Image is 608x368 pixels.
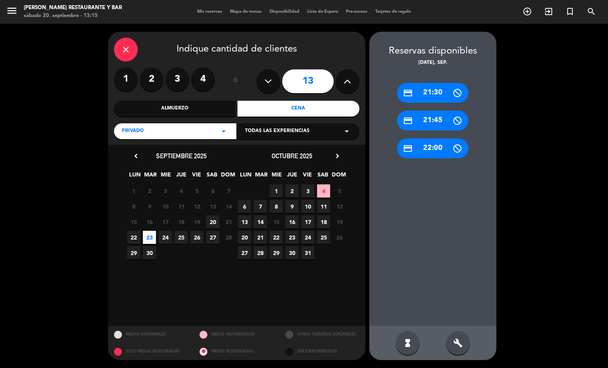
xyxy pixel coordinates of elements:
span: 13 [238,215,251,228]
i: credit_card [403,144,413,153]
span: 18 [175,215,188,228]
label: 2 [140,67,163,91]
span: 10 [159,200,172,213]
span: 22 [270,231,283,244]
div: MESAS BLOQUEADAS [194,343,279,360]
span: DOM [332,170,345,183]
span: MIE [270,170,283,183]
i: credit_card [403,116,413,126]
div: Cena [237,101,359,117]
div: [DATE], sep. [369,59,496,67]
span: Todas las experiencias [245,127,310,135]
span: Tarjetas de regalo [371,10,415,14]
span: LUN [239,170,252,183]
span: 21 [222,215,235,228]
label: 4 [191,67,215,91]
i: add_circle_outline [522,7,532,16]
span: 7 [222,184,235,197]
span: 5 [190,184,203,197]
span: 8 [127,200,140,213]
span: 12 [333,200,346,213]
span: 2 [143,184,156,197]
span: 24 [301,231,314,244]
span: 4 [175,184,188,197]
span: 12 [190,200,203,213]
span: 11 [175,200,188,213]
span: 11 [317,200,330,213]
span: octubre 2025 [272,152,312,160]
span: 20 [238,231,251,244]
span: 25 [317,231,330,244]
div: OTROS TAMAÑOS DIPONIBLES [279,326,365,343]
span: 26 [333,231,346,244]
div: [PERSON_NAME] Restaurante y Bar [24,4,122,12]
span: SAB [205,170,218,183]
span: septiembre 2025 [156,152,207,160]
i: hourglass_full [403,338,412,348]
div: Almuerzo [114,101,236,117]
div: Indique cantidad de clientes [114,38,359,61]
span: 10 [301,200,314,213]
span: 30 [143,246,156,259]
div: 21:45 [397,111,468,130]
i: search [587,7,596,16]
span: MIE [159,170,172,183]
span: 21 [254,231,267,244]
span: 26 [190,231,203,244]
span: Pre-acceso [342,10,371,14]
i: exit_to_app [544,7,553,16]
span: 15 [127,215,140,228]
div: MESAS DISPONIBLES [108,326,194,343]
i: chevron_right [333,152,342,160]
span: 16 [285,215,298,228]
span: 5 [333,184,346,197]
span: 15 [270,215,283,228]
span: 27 [238,246,251,259]
span: 3 [301,184,314,197]
span: 2 [285,184,298,197]
span: LUN [128,170,141,183]
span: 16 [143,215,156,228]
span: VIE [190,170,203,183]
span: VIE [301,170,314,183]
div: 22:00 [397,138,468,158]
div: SIN DISPONIBILIDAD [279,343,365,360]
span: 19 [333,215,346,228]
span: 14 [254,215,267,228]
span: 24 [159,231,172,244]
span: Lista de Espera [303,10,342,14]
span: 18 [317,215,330,228]
div: MESAS RESTRINGIDAS [194,326,279,343]
div: ó [223,67,249,95]
span: 19 [190,215,203,228]
span: 3 [159,184,172,197]
span: 1 [270,184,283,197]
span: 1 [127,184,140,197]
span: Privado [122,127,144,135]
i: menu [6,5,18,17]
label: 3 [165,67,189,91]
span: 20 [206,215,219,228]
label: 1 [114,67,138,91]
span: 4 [317,184,330,197]
span: 13 [206,200,219,213]
span: 17 [159,215,172,228]
span: MAR [255,170,268,183]
i: close [121,45,131,54]
span: Mis reservas [193,10,226,14]
span: 9 [285,200,298,213]
span: DOM [221,170,234,183]
i: arrow_drop_down [219,126,228,136]
span: 8 [270,200,283,213]
div: 21:30 [397,83,468,103]
span: JUE [175,170,188,183]
i: chevron_left [132,152,140,160]
span: 27 [206,231,219,244]
span: 6 [238,200,251,213]
i: turned_in_not [565,7,575,16]
span: SAB [316,170,329,183]
i: build [453,338,463,348]
span: 29 [127,246,140,259]
span: 29 [270,246,283,259]
i: credit_card [403,88,413,98]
